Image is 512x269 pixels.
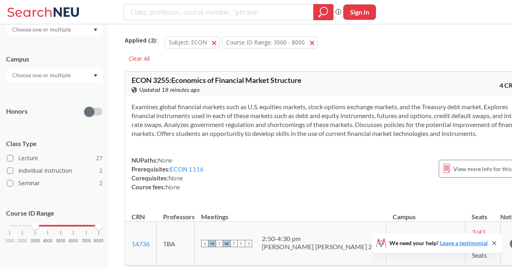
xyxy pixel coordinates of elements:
label: Individual Instruction [7,165,102,176]
div: CRN [132,212,145,221]
div: Dropdown arrow [6,68,102,82]
th: Seats [465,204,500,222]
td: [GEOGRAPHIC_DATA] [386,222,465,266]
div: 2:50 - 4:30 pm [262,235,380,243]
button: Course ID Range: 3000 - 8000 [222,36,318,49]
a: Leave a testimonial [440,239,488,246]
span: ECON 3255 : Economics of Financial Market Structure [132,76,302,85]
span: We need your help! [389,240,488,246]
div: Dropdown arrow [6,23,102,36]
span: Updated 18 minutes ago [139,85,200,94]
div: magnifying glass [313,4,334,20]
div: Campus [6,55,102,64]
svg: Dropdown arrow [93,74,98,77]
span: F [238,240,245,247]
span: 6000 [68,239,78,243]
svg: Dropdown arrow [93,28,98,32]
span: T [216,240,223,247]
th: Campus [386,204,465,222]
span: Class Type [6,139,102,148]
label: Seminar [7,178,102,189]
span: Applied ( 2 ): [125,36,157,45]
button: Subject: ECON [164,36,220,49]
th: Professors [157,204,195,222]
span: 1000 [5,239,15,243]
span: W [223,240,230,247]
div: [PERSON_NAME] [PERSON_NAME] 231 [262,243,380,251]
span: 8000 [94,239,104,243]
span: M [208,240,216,247]
input: Choose one or multiple [8,70,76,80]
span: None [168,174,183,182]
span: 7000 [81,239,91,243]
td: TBA [157,222,195,266]
span: Course ID Range: 3000 - 8000 [226,38,305,46]
span: S [201,240,208,247]
th: Meetings [195,204,387,222]
input: Class, professor, course number, "phrase" [130,5,308,19]
span: S [245,240,252,247]
span: 2 [99,179,102,188]
span: Subject: ECON [169,38,207,46]
span: 3 / 43 [472,228,485,236]
a: 14736 [132,240,150,248]
p: Course ID Range [6,209,102,218]
span: None [166,183,180,191]
span: 4000 [43,239,53,243]
label: Lecture [7,153,102,163]
p: Honors [6,107,28,116]
div: NUPaths: Prerequisites: Corequisites: Course fees: [132,156,204,191]
span: 27 [96,154,102,163]
span: None [158,157,172,164]
span: 5000 [56,239,66,243]
span: 2000 [17,239,27,243]
span: 2 [99,166,102,175]
a: ECON 1116 [170,165,204,173]
input: Choose one or multiple [8,25,76,34]
span: 3000 [30,239,40,243]
svg: magnifying glass [319,6,328,18]
button: Sign In [343,4,376,20]
span: T [230,240,238,247]
div: Clear All [125,53,154,65]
